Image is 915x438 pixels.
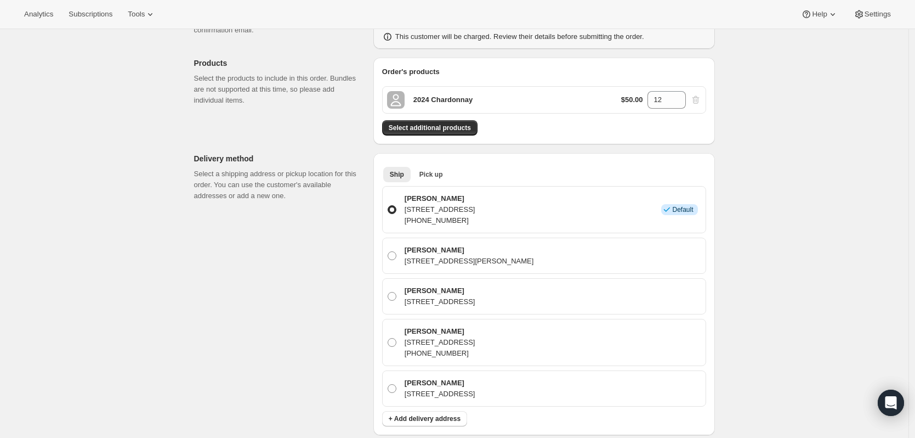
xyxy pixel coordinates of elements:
[621,94,643,105] p: $50.00
[194,58,365,69] p: Products
[405,337,475,348] p: [STREET_ADDRESS]
[128,10,145,19] span: Tools
[389,414,461,423] span: + Add delivery address
[387,91,405,109] span: Default Title
[405,215,475,226] p: [PHONE_NUMBER]
[672,205,693,214] span: Default
[395,31,644,42] p: This customer will be charged. Review their details before submitting the order.
[121,7,162,22] button: Tools
[382,68,440,76] span: Order's products
[405,256,534,267] p: [STREET_ADDRESS][PERSON_NAME]
[194,169,365,201] p: Select a shipping address or pickup location for this order. You can use the customer's available...
[847,7,897,22] button: Settings
[419,170,443,179] span: Pick up
[390,170,404,179] span: Ship
[405,326,475,337] p: [PERSON_NAME]
[194,153,365,164] p: Delivery method
[18,7,60,22] button: Analytics
[24,10,53,19] span: Analytics
[405,389,475,400] p: [STREET_ADDRESS]
[812,10,827,19] span: Help
[405,348,475,359] p: [PHONE_NUMBER]
[878,390,904,416] div: Open Intercom Messenger
[413,94,473,105] p: 2024 Chardonnay
[405,204,475,215] p: [STREET_ADDRESS]
[69,10,112,19] span: Subscriptions
[405,378,475,389] p: [PERSON_NAME]
[194,73,365,106] p: Select the products to include in this order. Bundles are not supported at this time, so please a...
[405,245,534,256] p: [PERSON_NAME]
[62,7,119,22] button: Subscriptions
[794,7,844,22] button: Help
[405,296,475,307] p: [STREET_ADDRESS]
[865,10,891,19] span: Settings
[382,411,467,426] button: + Add delivery address
[382,120,478,136] button: Select additional products
[405,193,475,204] p: [PERSON_NAME]
[405,285,475,296] p: [PERSON_NAME]
[389,123,471,132] span: Select additional products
